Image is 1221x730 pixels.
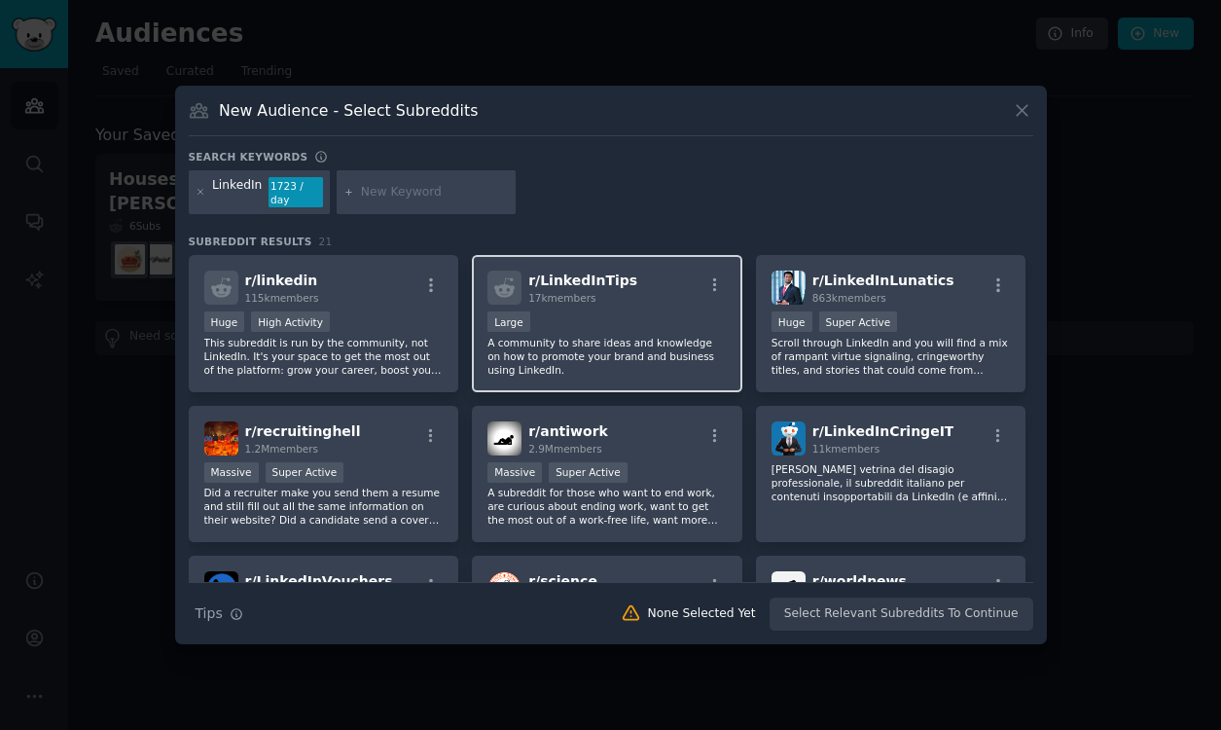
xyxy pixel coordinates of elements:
p: A subreddit for those who want to end work, are curious about ending work, want to get the most o... [487,486,727,527]
div: Massive [487,462,542,483]
input: New Keyword [361,184,509,201]
button: Tips [189,597,250,631]
span: 21 [319,236,333,247]
span: r/ worldnews [812,573,907,589]
span: Subreddit Results [189,235,312,248]
span: 2.9M members [528,443,602,455]
img: LinkedInCringeIT [772,421,806,456]
div: Super Active [549,462,628,483]
div: Huge [772,311,812,332]
img: science [487,571,521,605]
div: Massive [204,462,259,483]
span: r/ linkedin [245,273,318,288]
div: LinkedIn [212,177,262,208]
p: This subreddit is run by the community, not LinkedIn. It's your space to get the most out of the ... [204,336,444,377]
div: Super Active [819,311,898,332]
span: 17k members [528,292,595,304]
span: r/ LinkedInTips [528,273,637,288]
span: Tips [196,603,223,624]
span: r/ recruitinghell [245,423,361,439]
div: None Selected Yet [648,605,756,623]
span: r/ LinkedInCringeIT [812,423,954,439]
p: A community to share ideas and knowledge on how to promote your brand and business using LinkedIn. [487,336,727,377]
p: Did a recruiter make you send them a resume and still fill out all the same information on their ... [204,486,444,527]
h3: New Audience - Select Subreddits [219,100,478,121]
span: 115k members [245,292,319,304]
img: LinkedInVouchers [204,571,238,605]
img: antiwork [487,421,521,456]
div: High Activity [251,311,330,332]
div: 1723 / day [269,177,323,208]
p: Scroll through LinkedIn and you will find a mix of rampant virtue signaling, cringeworthy titles,... [772,336,1011,377]
div: Large [487,311,530,332]
img: recruitinghell [204,421,238,456]
span: 863k members [812,292,886,304]
div: Huge [204,311,245,332]
p: [PERSON_NAME] vetrina del disagio professionale, il subreddit italiano per contenuti insopportabi... [772,462,1011,503]
span: 1.2M members [245,443,319,455]
span: 11k members [812,443,880,455]
div: Super Active [266,462,344,483]
span: r/ science [528,573,597,589]
span: r/ LinkedInLunatics [812,273,954,288]
img: worldnews [772,571,806,605]
span: r/ antiwork [528,423,608,439]
h3: Search keywords [189,150,308,164]
img: LinkedInLunatics [772,271,806,305]
span: r/ LinkedInVouchers [245,573,393,589]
